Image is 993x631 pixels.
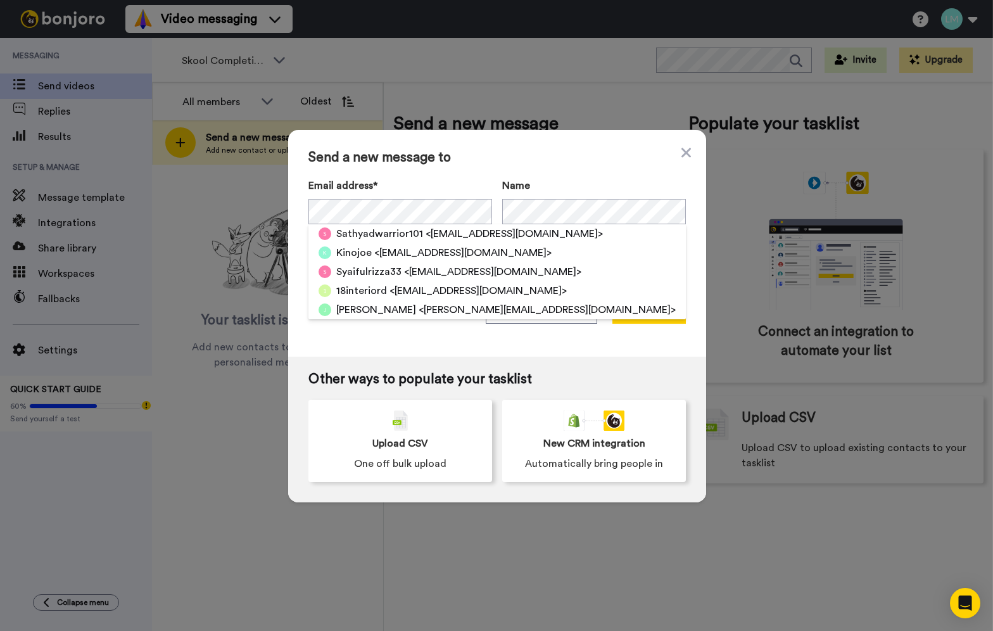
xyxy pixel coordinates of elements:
[950,588,980,618] div: Open Intercom Messenger
[404,264,581,279] span: <[EMAIL_ADDRESS][DOMAIN_NAME]>
[426,226,603,241] span: <[EMAIL_ADDRESS][DOMAIN_NAME]>
[336,283,387,298] span: 18interiord
[319,303,331,316] img: j.png
[308,372,686,387] span: Other ways to populate your tasklist
[319,246,331,259] img: k.png
[319,265,331,278] img: s.png
[564,411,624,431] div: animation
[308,150,686,165] span: Send a new message to
[525,456,663,471] span: Automatically bring people in
[319,227,331,240] img: s.png
[393,411,408,431] img: csv-grey.png
[543,436,645,451] span: New CRM integration
[502,178,530,193] span: Name
[372,436,428,451] span: Upload CSV
[419,302,676,317] span: <[PERSON_NAME][EMAIL_ADDRESS][DOMAIN_NAME]>
[354,456,446,471] span: One off bulk upload
[374,245,552,260] span: <[EMAIL_ADDRESS][DOMAIN_NAME]>
[389,283,567,298] span: <[EMAIL_ADDRESS][DOMAIN_NAME]>
[336,302,416,317] span: [PERSON_NAME]
[336,264,402,279] span: Syaifulrizza33
[308,178,492,193] label: Email address*
[319,284,331,297] img: 1.png
[336,245,372,260] span: Kinojoe
[336,226,423,241] span: Sathyadwarrior101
